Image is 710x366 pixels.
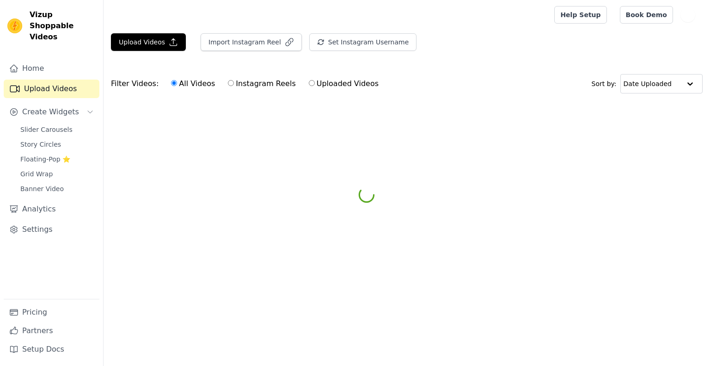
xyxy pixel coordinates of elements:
a: Story Circles [15,138,99,151]
a: Home [4,59,99,78]
span: Grid Wrap [20,169,53,179]
a: Pricing [4,303,99,322]
a: Book Demo [620,6,673,24]
span: Create Widgets [22,106,79,118]
a: Help Setup [554,6,606,24]
button: Create Widgets [4,103,99,121]
input: All Videos [171,80,177,86]
label: Instagram Reels [227,78,296,90]
a: Analytics [4,200,99,218]
div: Filter Videos: [111,73,384,94]
div: Sort by: [592,74,703,93]
span: Slider Carousels [20,125,73,134]
a: Banner Video [15,182,99,195]
a: Grid Wrap [15,167,99,180]
button: Set Instagram Username [309,33,416,51]
a: Setup Docs [4,340,99,359]
input: Uploaded Videos [309,80,315,86]
img: Vizup [7,19,22,33]
button: Upload Videos [111,33,186,51]
label: Uploaded Videos [308,78,379,90]
a: Slider Carousels [15,123,99,136]
label: All Videos [171,78,215,90]
span: Floating-Pop ⭐ [20,155,70,164]
a: Partners [4,322,99,340]
span: Banner Video [20,184,64,193]
span: Story Circles [20,140,61,149]
button: Import Instagram Reel [201,33,302,51]
span: Vizup Shoppable Videos [30,9,96,43]
a: Floating-Pop ⭐ [15,153,99,166]
input: Instagram Reels [228,80,234,86]
a: Upload Videos [4,80,99,98]
a: Settings [4,220,99,239]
